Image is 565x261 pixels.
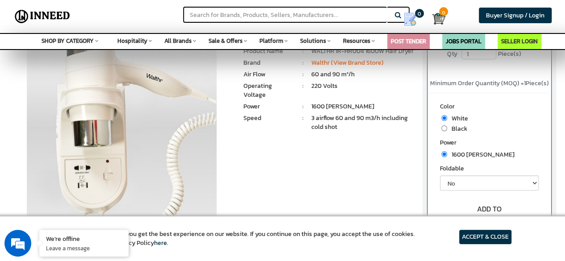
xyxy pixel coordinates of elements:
li: Air Flow [243,70,294,79]
li: 220 Volts [311,82,414,91]
li: Speed [243,114,294,123]
span: Buyer Signup / Login [486,11,544,20]
a: SELLER LOGIN [501,37,538,46]
div: We're offline [46,234,122,243]
span: Black [447,124,468,133]
input: Search for Brands, Products, Sellers, Manufacturers... [183,7,387,23]
a: Cart 0 [432,9,438,29]
img: Cart [432,12,445,25]
span: Hospitality [117,37,147,45]
img: Show My Quotes [403,12,417,26]
span: Sale & Offers [209,37,243,45]
span: Piece(s) [498,47,521,61]
li: 1600 [PERSON_NAME] [311,102,414,111]
div: ADD TO [427,204,551,214]
div: Minimize live chat window [146,4,168,26]
img: Inneed.Market [12,5,73,28]
div: Leave a message [46,50,150,62]
a: Walthr (View Brand Store) [311,58,384,67]
li: : [294,47,311,56]
p: Leave a message [46,244,122,252]
li: : [294,70,311,79]
li: : [294,114,311,123]
img: WALTHR IR-HR004 1600 Watts Hair Dryer [27,19,217,242]
span: SHOP BY CATEGORY [42,37,94,45]
span: 1600 [PERSON_NAME] [447,150,515,159]
span: White [447,114,468,123]
span: Solutions [300,37,326,45]
em: Submit [131,201,162,213]
label: Foldable [440,164,539,175]
label: Color [440,102,539,113]
span: 0 [439,7,448,16]
li: : [294,102,311,111]
article: We use cookies to ensure you get the best experience on our website. If you continue on this page... [54,230,415,248]
li: Brand [243,58,294,67]
li: Operating Voltage [243,82,294,99]
img: salesiqlogo_leal7QplfZFryJ6FIlVepeu7OftD7mt8q6exU6-34PB8prfIgodN67KcxXM9Y7JQ_.png [62,160,68,166]
li: 60 and 90 m³/h [311,70,414,79]
li: : [294,58,311,67]
span: Resources [343,37,370,45]
span: We are offline. Please leave us a message. [19,75,156,166]
span: 1 [524,79,526,88]
article: ACCEPT & CLOSE [459,230,511,244]
textarea: Type your message and click 'Submit' [4,170,170,201]
li: WALTHR IR-HR004 1600W Hair Dryer [311,47,414,56]
a: POST TENDER [391,37,426,46]
li: Power [243,102,294,111]
label: Power [440,138,539,149]
span: Minimum Order Quantity (MOQ) = Piece(s) [430,79,549,88]
span: 0 [415,9,424,18]
li: : [294,82,311,91]
img: logo_Zg8I0qSkbAqR2WFHt3p6CTuqpyXMFPubPcD2OT02zFN43Cy9FUNNG3NEPhM_Q1qe_.png [15,54,38,58]
a: JOBS PORTAL [446,37,481,46]
a: Buyer Signup / Login [479,8,552,23]
label: Qty [443,47,461,61]
span: All Brands [164,37,192,45]
a: my Quotes 0 [395,9,431,29]
li: 3 airflow 60 and 90 m3/h including cold shot [311,114,414,132]
li: Product Name [243,47,294,56]
a: here [154,238,167,248]
span: Platform [259,37,283,45]
em: Driven by SalesIQ [70,160,113,166]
